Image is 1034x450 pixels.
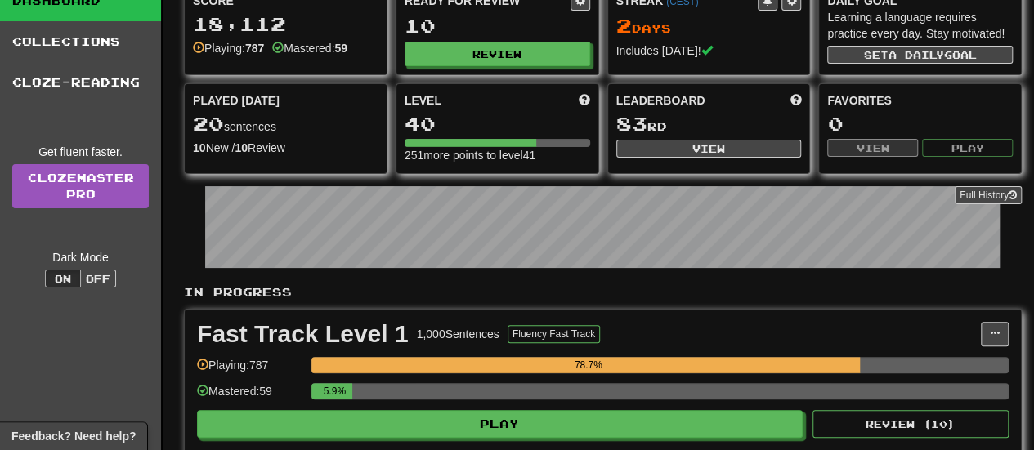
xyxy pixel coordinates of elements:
[955,186,1022,204] button: Full History
[197,410,803,438] button: Play
[405,147,590,163] div: 251 more points to level 41
[245,42,264,55] strong: 787
[12,144,149,160] div: Get fluent faster.
[316,357,860,373] div: 78.7%
[45,270,81,287] button: On
[193,141,206,154] strong: 10
[272,40,347,56] div: Mastered:
[405,114,590,134] div: 40
[616,16,802,37] div: Day s
[616,42,802,59] div: Includes [DATE]!
[193,114,378,135] div: sentences
[827,139,918,157] button: View
[193,92,280,109] span: Played [DATE]
[235,141,248,154] strong: 10
[334,42,347,55] strong: 59
[193,14,378,34] div: 18,112
[827,46,1013,64] button: Seta dailygoal
[11,428,136,444] span: Open feedback widget
[184,284,1022,301] p: In Progress
[616,140,802,158] button: View
[790,92,801,109] span: This week in points, UTC
[616,14,632,37] span: 2
[316,383,352,399] div: 5.9%
[197,322,409,346] div: Fast Track Level 1
[616,92,705,109] span: Leaderboard
[616,114,802,135] div: rd
[827,9,1013,42] div: Learning a language requires practice every day. Stay motivated!
[80,270,116,287] button: Off
[193,112,224,135] span: 20
[508,325,600,343] button: Fluency Fast Track
[405,16,590,36] div: 10
[827,114,1013,134] div: 0
[12,164,149,208] a: ClozemasterPro
[193,40,264,56] div: Playing:
[197,383,303,410] div: Mastered: 59
[616,112,647,135] span: 83
[405,42,590,66] button: Review
[812,410,1009,438] button: Review (10)
[417,326,499,342] div: 1,000 Sentences
[12,249,149,265] div: Dark Mode
[579,92,590,109] span: Score more points to level up
[405,92,441,109] span: Level
[889,49,944,60] span: a daily
[827,92,1013,109] div: Favorites
[922,139,1013,157] button: Play
[197,357,303,384] div: Playing: 787
[193,140,378,156] div: New / Review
